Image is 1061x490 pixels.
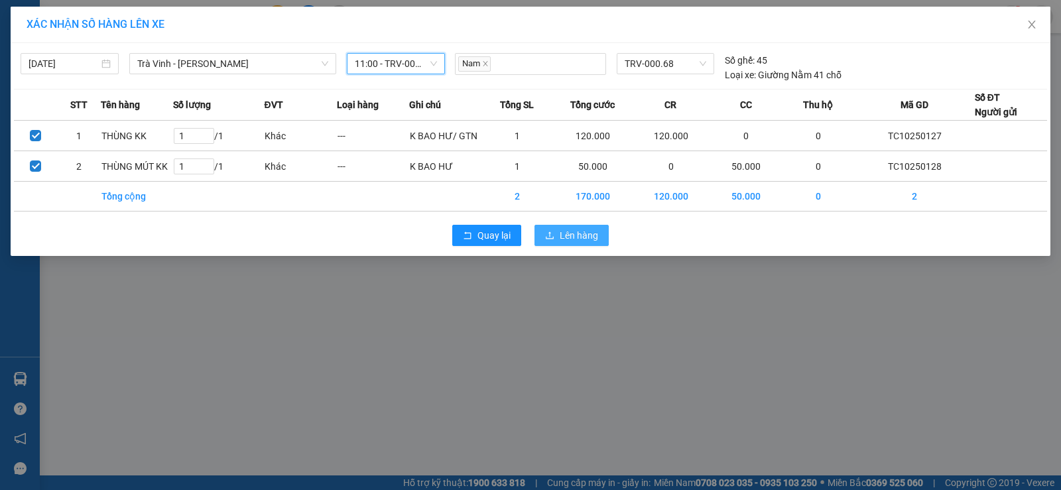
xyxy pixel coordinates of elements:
[70,97,88,112] span: STT
[632,151,710,182] td: 0
[409,121,481,151] td: K BAO HƯ/ GTN
[458,56,491,72] span: Nam
[57,121,100,151] td: 1
[409,97,441,112] span: Ghi chú
[1027,19,1037,30] span: close
[481,121,554,151] td: 1
[782,121,855,151] td: 0
[855,121,975,151] td: TC10250127
[725,68,842,82] div: Giường Nằm 41 chỗ
[975,90,1017,119] div: Số ĐT Người gửi
[710,182,782,212] td: 50.000
[321,60,329,68] span: down
[803,97,833,112] span: Thu hộ
[409,151,481,182] td: K BAO HƯ
[337,121,409,151] td: ---
[782,182,855,212] td: 0
[855,151,975,182] td: TC10250128
[632,182,710,212] td: 120.000
[27,18,164,31] span: XÁC NHẬN SỐ HÀNG LÊN XE
[534,225,609,246] button: uploadLên hàng
[57,151,100,182] td: 2
[710,121,782,151] td: 0
[264,97,282,112] span: ĐVT
[570,97,615,112] span: Tổng cước
[500,97,534,112] span: Tổng SL
[481,151,554,182] td: 1
[101,121,173,151] td: THÙNG KK
[264,121,336,151] td: Khác
[481,182,554,212] td: 2
[355,54,437,74] span: 11:00 - TRV-000.68
[101,97,140,112] span: Tên hàng
[782,151,855,182] td: 0
[740,97,752,112] span: CC
[632,121,710,151] td: 120.000
[725,53,755,68] span: Số ghế:
[901,97,928,112] span: Mã GD
[1013,7,1050,44] button: Close
[482,60,489,67] span: close
[101,182,173,212] td: Tổng cộng
[554,121,632,151] td: 120.000
[264,151,336,182] td: Khác
[625,54,706,74] span: TRV-000.68
[101,151,173,182] td: THÙNG MÚT KK
[725,68,756,82] span: Loại xe:
[337,97,379,112] span: Loại hàng
[725,53,767,68] div: 45
[29,56,99,71] input: 11/10/2025
[855,182,975,212] td: 2
[710,151,782,182] td: 50.000
[173,97,211,112] span: Số lượng
[173,151,264,182] td: / 1
[337,151,409,182] td: ---
[137,54,328,74] span: Trà Vinh - Hồ Chí Minh
[477,228,511,243] span: Quay lại
[452,225,521,246] button: rollbackQuay lại
[560,228,598,243] span: Lên hàng
[554,151,632,182] td: 50.000
[664,97,676,112] span: CR
[545,231,554,241] span: upload
[173,121,264,151] td: / 1
[554,182,632,212] td: 170.000
[463,231,472,241] span: rollback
